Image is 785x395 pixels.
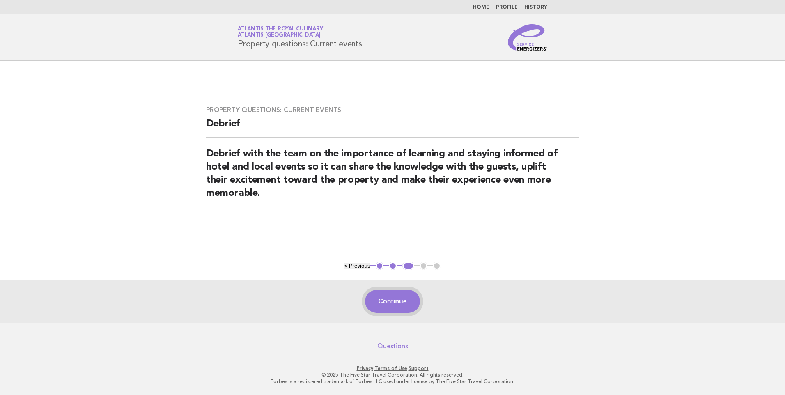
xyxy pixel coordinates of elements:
p: · · [141,365,644,372]
a: History [524,5,547,10]
h1: Property questions: Current events [238,27,362,48]
button: 2 [389,262,397,270]
span: Atlantis [GEOGRAPHIC_DATA] [238,33,321,38]
p: © 2025 The Five Star Travel Corporation. All rights reserved. [141,372,644,378]
a: Profile [496,5,518,10]
button: 1 [376,262,384,270]
button: < Previous [344,263,370,269]
h3: Property questions: Current events [206,106,579,114]
p: Forbes is a registered trademark of Forbes LLC used under license by The Five Star Travel Corpora... [141,378,644,385]
a: Support [409,365,429,371]
a: Terms of Use [374,365,407,371]
a: Atlantis the Royal CulinaryAtlantis [GEOGRAPHIC_DATA] [238,26,323,38]
a: Privacy [357,365,373,371]
img: Service Energizers [508,24,547,51]
button: Continue [365,290,420,313]
h2: Debrief [206,117,579,138]
button: 3 [402,262,414,270]
a: Home [473,5,489,10]
a: Questions [377,342,408,350]
h2: Debrief with the team on the importance of learning and staying informed of hotel and local event... [206,147,579,207]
